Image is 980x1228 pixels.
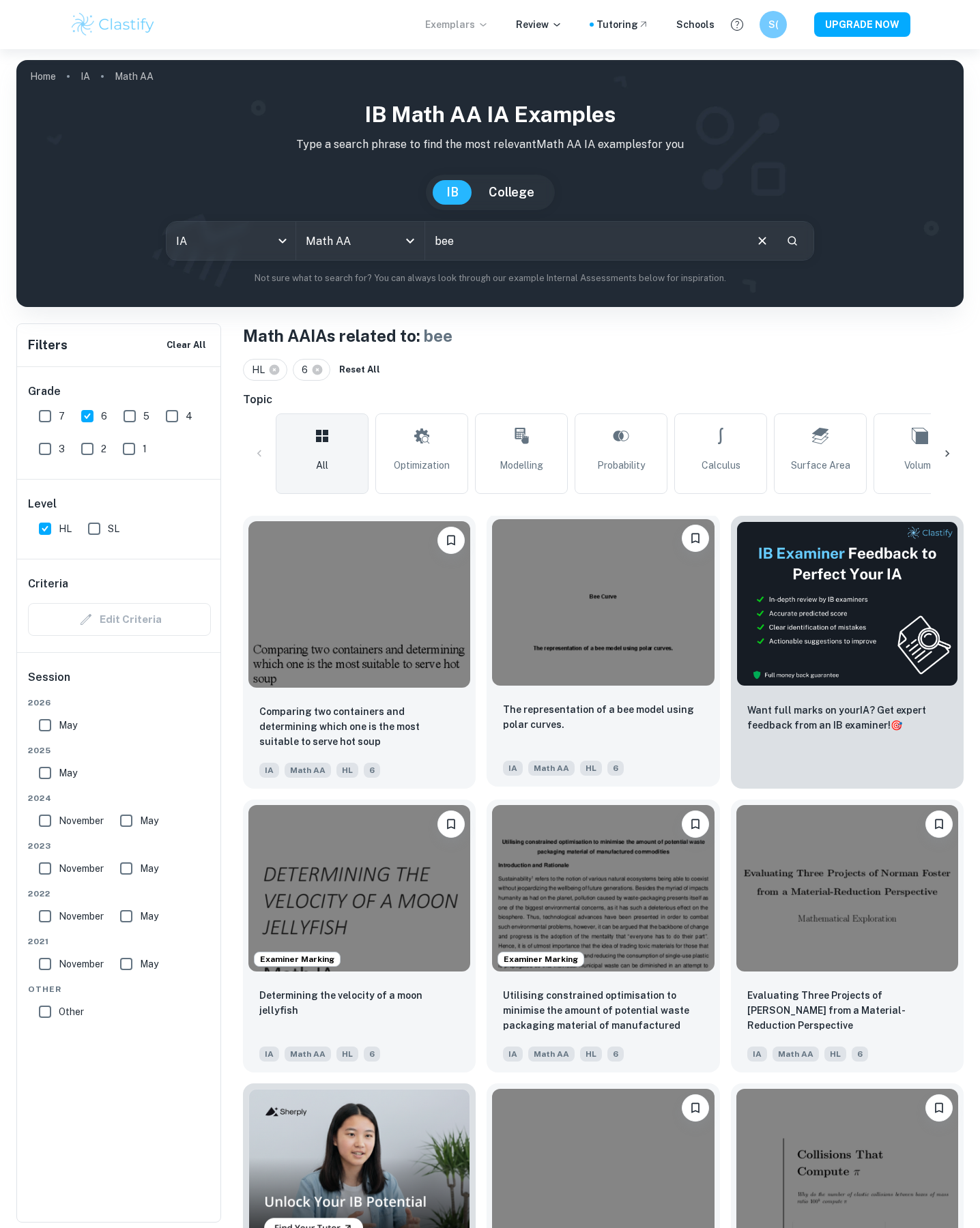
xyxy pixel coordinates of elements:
[163,335,210,355] button: Clear All
[28,697,211,709] span: 2026
[760,11,787,38] button: S(
[425,17,489,32] p: Exemplars
[316,458,328,473] span: All
[424,326,452,345] span: bee
[302,362,314,377] span: 6
[580,1047,602,1062] span: HL
[852,1047,868,1062] span: 6
[167,222,295,260] div: IA
[59,441,65,456] span: 3
[28,669,211,697] h6: Session
[791,458,850,473] span: Surface Area
[28,935,211,948] span: 2021
[766,17,781,32] h6: S(
[503,1047,523,1062] span: IA
[259,704,459,749] p: Comparing two containers and determining which one is the most suitable to serve hot soup
[140,909,158,924] span: May
[749,228,775,254] button: Clear
[59,1004,84,1019] span: Other
[580,761,602,776] span: HL
[364,1047,380,1062] span: 6
[747,988,947,1033] p: Evaluating Three Projects of Norman Foster from a Material-Reduction Perspective
[487,800,719,1072] a: Examiner MarkingBookmarkUtilising constrained optimisation to minimise the amount of potential wa...
[702,458,740,473] span: Calculus
[59,956,104,971] span: November
[140,956,158,971] span: May
[59,521,72,536] span: HL
[259,763,279,778] span: IA
[503,702,703,732] p: The representation of a bee model using polar curves.
[736,805,958,971] img: Math AA IA example thumbnail: Evaluating Three Projects of Norman Fost
[143,409,149,424] span: 5
[28,336,68,355] h6: Filters
[607,1047,624,1062] span: 6
[243,392,964,408] h6: Topic
[475,180,548,205] button: College
[243,800,476,1072] a: Examiner MarkingBookmarkDetermining the velocity of a moon jellyfishIAMath AAHL6
[731,516,964,789] a: ThumbnailWant full marks on yourIA? Get expert feedback from an IB examiner!
[364,763,380,778] span: 6
[30,67,56,86] a: Home
[248,805,470,971] img: Math AA IA example thumbnail: Determining the velocity of a moon jelly
[607,761,624,776] span: 6
[676,17,715,32] a: Schools
[891,720,902,731] span: 🎯
[336,1047,358,1062] span: HL
[904,458,936,473] span: Volume
[28,744,211,757] span: 2025
[59,861,104,876] span: November
[528,1047,575,1062] span: Math AA
[243,359,287,381] div: HL
[736,521,958,686] img: Thumbnail
[597,458,645,473] span: Probability
[140,861,158,876] span: May
[28,840,211,852] span: 2023
[516,17,562,32] p: Review
[503,988,703,1034] p: Utilising constrained optimisation to minimise the amount of potential waste packaging material o...
[70,11,156,38] img: Clastify logo
[781,229,804,252] button: Search
[747,703,947,733] p: Want full marks on your IA ? Get expert feedback from an IB examiner!
[28,888,211,900] span: 2022
[437,810,465,838] button: Bookmark
[682,1094,709,1122] button: Bookmark
[101,409,107,424] span: 6
[59,765,77,780] span: May
[336,763,358,778] span: HL
[186,409,192,424] span: 4
[394,458,450,473] span: Optimization
[28,383,211,400] h6: Grade
[252,362,271,377] span: HL
[285,1047,331,1062] span: Math AA
[596,17,649,32] a: Tutoring
[259,988,459,1018] p: Determining the velocity of a moon jellyfish
[59,409,65,424] span: 7
[108,521,119,536] span: SL
[498,953,583,965] span: Examiner Marking
[433,180,472,205] button: IB
[27,136,953,153] p: Type a search phrase to find the most relevant Math AA IA examples for you
[16,60,964,307] img: profile cover
[425,222,743,260] input: E.g. modelling a logo, player arrangements, shape of an egg...
[925,810,953,838] button: Bookmark
[81,67,90,86] a: IA
[59,909,104,924] span: November
[59,718,77,733] span: May
[437,527,465,554] button: Bookmark
[492,519,714,686] img: Math AA IA example thumbnail: The representation of a bee model using
[747,1047,767,1062] span: IA
[143,441,147,456] span: 1
[28,983,211,995] span: Other
[725,13,749,36] button: Help and Feedback
[824,1047,846,1062] span: HL
[487,516,719,789] a: BookmarkThe representation of a bee model using polar curves.IAMath AAHL6
[243,516,476,789] a: BookmarkComparing two containers and determining which one is the most suitable to serve hot soup...
[731,800,964,1072] a: BookmarkEvaluating Three Projects of Norman Foster from a Material-Reduction PerspectiveIAMath AAHL6
[503,761,523,776] span: IA
[101,441,106,456] span: 2
[27,272,953,285] p: Not sure what to search for? You can always look through our example Internal Assessments below f...
[243,323,964,348] h1: Math AA IAs related to:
